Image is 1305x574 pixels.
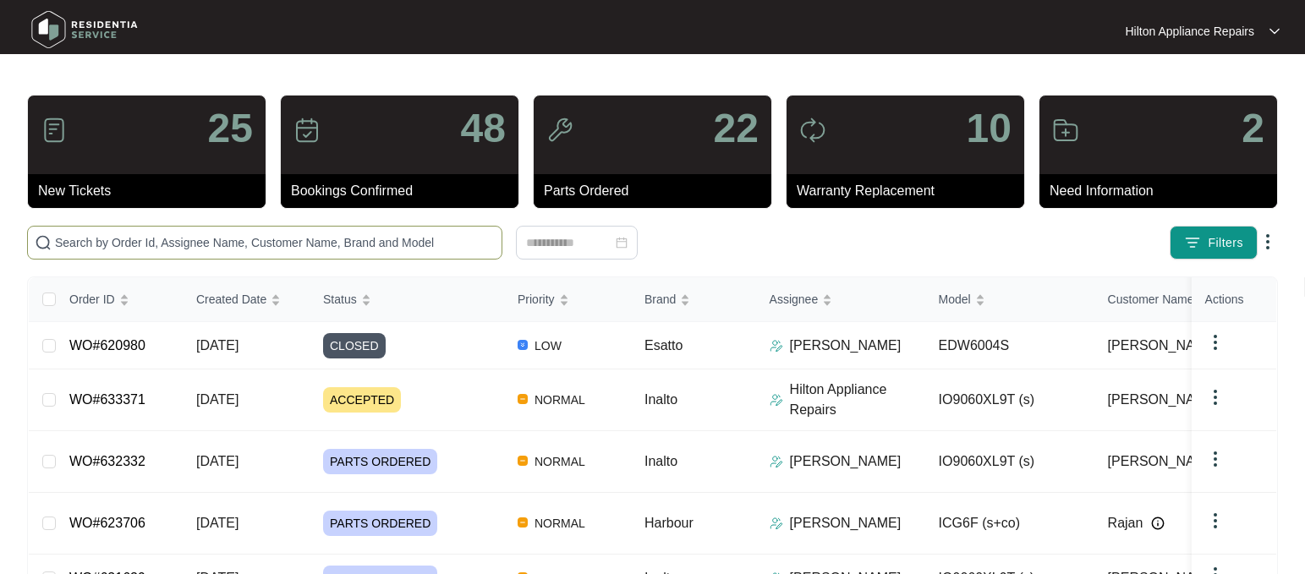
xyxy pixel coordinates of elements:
[69,290,115,309] span: Order ID
[323,290,357,309] span: Status
[69,516,145,530] a: WO#623706
[323,449,437,474] span: PARTS ORDERED
[1184,234,1201,251] img: filter icon
[461,108,506,149] p: 48
[41,117,68,144] img: icon
[644,454,677,468] span: Inalto
[790,451,902,472] p: [PERSON_NAME]
[1192,277,1276,322] th: Actions
[1108,390,1220,410] span: [PERSON_NAME]
[925,369,1094,431] td: IO9060XL9T (s)
[797,181,1024,201] p: Warranty Replacement
[196,516,239,530] span: [DATE]
[310,277,504,322] th: Status
[35,234,52,251] img: search-icon
[183,277,310,322] th: Created Date
[323,333,386,358] span: CLOSED
[1108,336,1220,356] span: [PERSON_NAME]
[1205,387,1225,407] img: dropdown arrow
[1269,27,1280,36] img: dropdown arrow
[925,322,1094,369] td: EDW6004S
[291,181,518,201] p: Bookings Confirmed
[528,390,592,410] span: NORMAL
[770,517,783,530] img: Assigner Icon
[544,181,771,201] p: Parts Ordered
[55,233,495,252] input: Search by Order Id, Assignee Name, Customer Name, Brand and Model
[546,117,573,144] img: icon
[714,108,759,149] p: 22
[644,338,683,353] span: Esatto
[939,290,971,309] span: Model
[518,456,528,466] img: Vercel Logo
[1170,226,1258,260] button: filter iconFilters
[1108,451,1220,472] span: [PERSON_NAME]
[925,493,1094,555] td: ICG6F (s+co)
[38,181,266,201] p: New Tickets
[518,394,528,404] img: Vercel Logo
[644,290,676,309] span: Brand
[528,513,592,533] span: NORMAL
[293,117,321,144] img: icon
[644,392,677,407] span: Inalto
[1258,232,1278,252] img: dropdown arrow
[1125,23,1254,40] p: Hilton Appliance Repairs
[1208,234,1243,252] span: Filters
[69,338,145,353] a: WO#620980
[518,290,555,309] span: Priority
[518,517,528,528] img: Vercel Logo
[196,454,239,468] span: [DATE]
[323,387,401,413] span: ACCEPTED
[799,117,826,144] img: icon
[790,336,902,356] p: [PERSON_NAME]
[925,277,1094,322] th: Model
[790,513,902,533] p: [PERSON_NAME]
[69,392,145,407] a: WO#633371
[756,277,925,322] th: Assignee
[196,392,239,407] span: [DATE]
[631,277,756,322] th: Brand
[790,380,925,420] p: Hilton Appliance Repairs
[1108,513,1143,533] span: Rajan
[1205,332,1225,353] img: dropdown arrow
[1050,181,1277,201] p: Need Information
[644,516,694,530] span: Harbour
[528,336,568,356] span: LOW
[1052,117,1079,144] img: icon
[1242,108,1264,149] p: 2
[504,277,631,322] th: Priority
[925,431,1094,493] td: IO9060XL9T (s)
[1151,517,1165,530] img: Info icon
[196,290,266,309] span: Created Date
[323,511,437,536] span: PARTS ORDERED
[528,451,592,472] span: NORMAL
[56,277,183,322] th: Order ID
[770,339,783,353] img: Assigner Icon
[196,338,239,353] span: [DATE]
[770,393,783,407] img: Assigner Icon
[518,340,528,350] img: Vercel Logo
[1205,511,1225,531] img: dropdown arrow
[1094,277,1264,322] th: Customer Name
[770,455,783,468] img: Assigner Icon
[967,108,1012,149] p: 10
[1205,449,1225,469] img: dropdown arrow
[1108,290,1194,309] span: Customer Name
[770,290,819,309] span: Assignee
[208,108,253,149] p: 25
[69,454,145,468] a: WO#632332
[25,4,144,55] img: residentia service logo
